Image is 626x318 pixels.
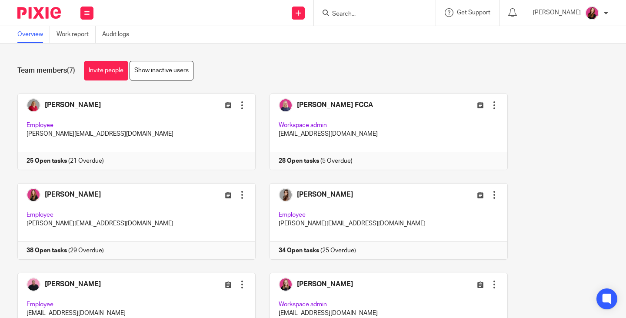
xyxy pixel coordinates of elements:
a: Work report [57,26,96,43]
a: Invite people [84,61,128,80]
span: (7) [67,67,75,74]
span: Get Support [457,10,490,16]
p: [PERSON_NAME] [533,8,581,17]
a: Audit logs [102,26,136,43]
img: Pixie [17,7,61,19]
h1: Team members [17,66,75,75]
img: 21.png [585,6,599,20]
input: Search [331,10,410,18]
a: Overview [17,26,50,43]
a: Show inactive users [130,61,193,80]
